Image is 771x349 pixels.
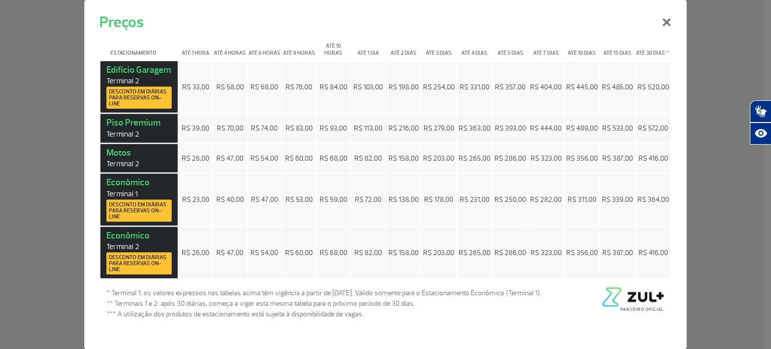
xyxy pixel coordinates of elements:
[106,242,172,252] span: Terminal 2
[106,147,172,169] strong: Motos
[286,195,313,204] span: R$ 53,00
[638,248,668,257] span: R$ 416,00
[494,248,526,257] span: R$ 286,00
[638,154,668,162] span: R$ 416,00
[216,195,244,204] span: R$ 40,00
[106,177,172,222] strong: Econômico
[566,124,598,133] span: R$ 489,00
[106,229,172,275] strong: Econômico
[354,154,382,162] span: R$ 82,00
[179,34,212,60] th: Até 1 hora
[320,195,347,204] span: R$ 59,00
[106,76,172,86] span: Terminal 2
[182,82,209,91] span: R$ 33,00
[106,117,172,139] strong: Piso Premium
[389,82,419,91] span: R$ 198,00
[460,195,489,204] span: R$ 231,00
[459,154,490,162] span: R$ 265,00
[285,248,313,257] span: R$ 60,00
[460,82,489,91] span: R$ 331,00
[600,34,635,60] th: Até 15 dias
[602,124,633,133] span: R$ 533,00
[250,248,278,257] span: R$ 54,00
[636,34,671,60] th: Até 30 dias**
[250,154,278,162] span: R$ 54,00
[459,124,490,133] span: R$ 363,00
[602,195,633,204] span: R$ 339,00
[638,124,668,133] span: R$ 572,00
[530,195,562,204] span: R$ 282,00
[99,11,144,33] h5: Preços
[106,159,172,169] span: Terminal 2
[217,124,243,133] span: R$ 70,00
[282,34,316,60] th: Até 8 horas
[530,82,562,91] span: R$ 404,00
[285,154,313,162] span: R$ 60,00
[750,100,771,145] div: Plugin de acessibilidade da Hand Talk.
[495,82,526,91] span: R$ 357,00
[529,34,563,60] th: Até 7 dias
[320,248,347,257] span: R$ 68,00
[602,82,633,91] span: R$ 485,00
[100,34,178,60] th: Estacionamento
[602,154,633,162] span: R$ 387,00
[320,154,347,162] span: R$ 68,00
[566,82,598,91] span: R$ 445,00
[250,82,278,91] span: R$ 68,00
[106,64,172,109] strong: Edifício Garagem
[423,248,454,257] span: R$ 203,00
[353,82,383,91] span: R$ 103,00
[107,298,542,309] span: ** Terminais 1 e 2: após 30 diárias, começa a viger esta mesma tabela para o próximo período de 3...
[251,195,278,204] span: R$ 47,00
[531,154,562,162] span: R$ 323,00
[216,82,244,91] span: R$ 58,00
[213,34,247,60] th: Até 4 horas
[620,307,664,312] span: Parceiro Oficial
[459,248,490,257] span: R$ 265,00
[286,82,312,91] span: R$ 76,00
[182,195,209,204] span: R$ 23,00
[182,248,209,257] span: R$ 26,00
[182,154,209,162] span: R$ 26,00
[531,248,562,257] span: R$ 323,00
[530,124,562,133] span: R$ 444,00
[286,124,313,133] span: R$ 83,00
[389,154,419,162] span: R$ 158,00
[107,309,542,319] span: *** A utilização dos produtos de estacionamento está sujeita à disponibilidade de vagas.
[248,34,282,60] th: Até 6 horas
[109,255,169,273] span: Desconto em diárias para reservas on-line
[182,124,209,133] span: R$ 39,00
[568,195,596,204] span: R$ 311,00
[494,154,526,162] span: R$ 286,00
[495,124,526,133] span: R$ 393,00
[493,34,528,60] th: Até 5 dias
[355,195,381,204] span: R$ 72,00
[389,195,419,204] span: R$ 138,00
[423,82,455,91] span: R$ 254,00
[457,34,492,60] th: Até 4 dias
[750,100,771,123] button: Abrir tradutor de língua de sinais.
[654,3,680,39] button: Close
[109,201,169,219] span: Desconto em diárias para reservas on-line
[424,124,454,133] span: R$ 279,00
[602,248,633,257] span: R$ 387,00
[107,288,542,298] span: * Terminal 1: os valores expressos nas tabelas acima têm vigência a partir de [DATE]. Válido some...
[216,248,243,257] span: R$ 47,00
[637,82,669,91] span: R$ 520,00
[389,248,419,257] span: R$ 158,00
[750,123,771,145] button: Abrir recursos assistivos.
[354,124,382,133] span: R$ 113,00
[494,195,526,204] span: R$ 250,00
[320,82,347,91] span: R$ 84,00
[320,124,347,133] span: R$ 93,00
[106,189,172,198] span: Terminal 1
[251,124,278,133] span: R$ 74,00
[565,34,599,60] th: Até 10 dias
[566,154,598,162] span: R$ 356,00
[351,34,385,60] th: Até 1 dia
[386,34,420,60] th: Até 2 dias
[317,34,350,60] th: Até 10 horas
[109,89,169,107] span: Desconto em diárias para reservas on-line
[422,34,456,60] th: Até 3 dias
[600,288,664,307] img: logo-zul-black.png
